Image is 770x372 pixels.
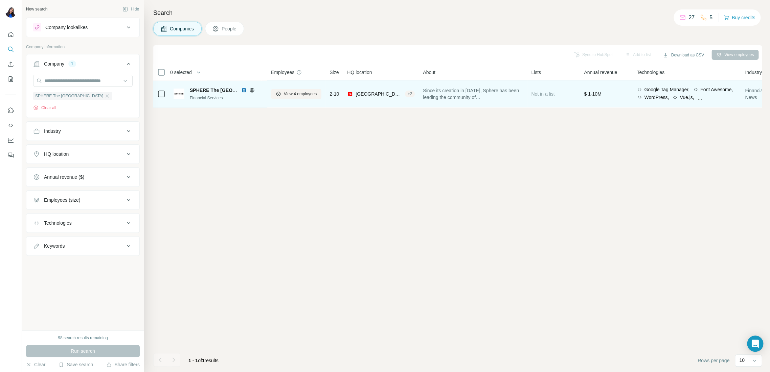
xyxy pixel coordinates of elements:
span: Not in a list [531,91,554,97]
p: Company information [26,44,140,50]
button: Clear [26,361,45,368]
div: Keywords [44,243,65,249]
span: [GEOGRAPHIC_DATA], [GEOGRAPHIC_DATA] [356,91,402,97]
span: SPHERE The [GEOGRAPHIC_DATA] [35,93,103,99]
button: Save search [59,361,93,368]
button: Use Surfe on LinkedIn [5,104,16,117]
h4: Search [153,8,762,18]
span: Since its creation in [DATE], Sphere has been leading the community of [DEMOGRAPHIC_DATA] finance... [423,87,523,101]
span: Lists [531,69,541,76]
div: Company lookalikes [45,24,88,31]
img: Avatar [5,7,16,18]
div: Company [44,60,64,67]
span: WordPress, [644,94,669,101]
span: results [188,358,219,363]
button: Technologies [26,215,139,231]
p: 27 [688,14,695,22]
button: My lists [5,73,16,85]
span: of [198,358,202,363]
button: HQ location [26,146,139,162]
div: Open Intercom Messenger [747,336,763,352]
div: HQ location [44,151,69,157]
button: Download as CSV [658,50,708,60]
button: Share filters [106,361,140,368]
span: 1 - 1 [188,358,198,363]
span: 1 [202,358,205,363]
span: SPHERE The [GEOGRAPHIC_DATA] [190,88,271,93]
img: LinkedIn logo [241,88,247,93]
button: Hide [118,4,144,14]
button: Industry [26,123,139,139]
div: Industry [44,128,61,134]
span: 🇨🇭 [347,91,353,97]
button: Feedback [5,149,16,161]
button: Keywords [26,238,139,254]
button: Search [5,43,16,55]
div: 98 search results remaining [58,335,108,341]
span: 0 selected [170,69,192,76]
button: Clear all [33,105,56,111]
button: Dashboard [5,134,16,146]
span: Size [330,69,339,76]
span: Rows per page [698,357,729,364]
span: Companies [170,25,195,32]
span: Google Tag Manager, [644,86,689,93]
button: Company lookalikes [26,19,139,35]
button: Enrich CSV [5,58,16,70]
span: 2-10 [330,91,339,97]
span: Employees [271,69,294,76]
p: 5 [709,14,712,22]
span: Vue.js, [680,94,694,101]
span: View 4 employees [284,91,317,97]
span: About [423,69,435,76]
div: + 2 [405,91,415,97]
span: People [222,25,237,32]
span: Technologies [637,69,664,76]
button: Buy credits [724,13,755,22]
span: Annual revenue [584,69,617,76]
button: Company1 [26,56,139,75]
span: HQ location [347,69,372,76]
p: 10 [739,357,745,364]
div: Financial Services [190,95,263,101]
button: Use Surfe API [5,119,16,131]
div: Annual revenue ($) [44,174,84,180]
span: $ 1-10M [584,91,601,97]
span: Font Awesome, [700,86,733,93]
button: View 4 employees [271,89,321,99]
button: Quick start [5,28,16,41]
div: Technologies [44,220,72,226]
div: Employees (size) [44,197,80,203]
img: Logo of SPHERE The Swiss Financial Arena [174,89,184,99]
span: Industry [745,69,762,76]
button: Employees (size) [26,192,139,208]
button: Annual revenue ($) [26,169,139,185]
div: New search [26,6,47,12]
div: 1 [68,61,76,67]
